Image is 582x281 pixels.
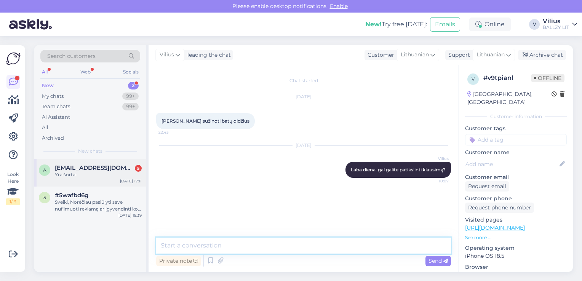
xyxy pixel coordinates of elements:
p: Customer email [465,173,567,181]
div: 5 [135,165,142,172]
a: [URL][DOMAIN_NAME] [465,224,525,231]
div: BALLZY LIT [543,24,569,30]
div: Customer information [465,113,567,120]
span: 5 [43,195,46,200]
p: Customer name [465,148,567,156]
p: Browser [465,263,567,271]
p: Customer tags [465,125,567,133]
div: Archived [42,134,64,142]
p: Customer phone [465,195,567,203]
div: Archive chat [518,50,566,60]
div: All [40,67,49,77]
span: a [43,167,46,173]
div: My chats [42,93,64,100]
div: Vilius [543,18,569,24]
div: 99+ [122,103,139,110]
div: 1 / 3 [6,198,20,205]
div: leading the chat [184,51,231,59]
span: Laba diena, gal galite patikslinti klausimą? [351,167,446,172]
p: iPhone OS 18.5 [465,252,567,260]
span: 10:07 [420,178,449,184]
span: Search customers [47,52,96,60]
div: [GEOGRAPHIC_DATA], [GEOGRAPHIC_DATA] [467,90,552,106]
div: Socials [122,67,140,77]
span: aurelijuskosteckiparcevskiolt@gmail.com [55,164,134,171]
div: AI Assistant [42,113,70,121]
div: Try free [DATE]: [365,20,427,29]
div: Online [469,18,511,31]
span: Lithuanian [476,51,505,59]
div: New [42,82,54,89]
span: Enable [328,3,350,10]
span: Offline [531,74,564,82]
div: Look Here [6,171,20,205]
div: # v9tpianl [483,73,531,83]
p: Safari 18.5 [465,271,567,279]
span: v [472,76,475,82]
div: Request phone number [465,203,534,213]
div: Yra šortai [55,171,142,178]
div: [DATE] [156,93,451,100]
b: New! [365,21,382,28]
div: 2 [128,82,139,89]
p: Operating system [465,244,567,252]
p: Visited pages [465,216,567,224]
span: 22:43 [158,129,187,135]
div: Private note [156,256,201,266]
div: [DATE] 17:11 [120,178,142,184]
input: Add a tag [465,134,567,145]
span: New chats [78,148,102,155]
p: See more ... [465,234,567,241]
div: All [42,124,48,131]
div: Chat started [156,77,451,84]
span: Vilius [420,156,449,161]
div: Web [79,67,92,77]
span: [PERSON_NAME] sužinoti batų didžius [161,118,249,124]
img: Askly Logo [6,51,21,66]
div: V [529,19,540,30]
div: Sveiki, Norėčiau pasiūlyti save nufilmuoti reklamą ar įgyvendinti kokį įdomesnį projektą. Keletas... [55,199,142,212]
div: Team chats [42,103,70,110]
input: Add name [465,160,558,168]
span: Send [429,257,448,264]
a: ViliusBALLZY LIT [543,18,577,30]
div: Customer [365,51,394,59]
button: Emails [430,17,460,32]
div: Support [445,51,470,59]
div: [DATE] [156,142,451,149]
span: Lithuanian [401,51,429,59]
div: [DATE] 18:39 [118,212,142,218]
div: 99+ [122,93,139,100]
span: Vilius [160,51,174,59]
div: Request email [465,181,509,192]
span: #5wafbd6g [55,192,88,199]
